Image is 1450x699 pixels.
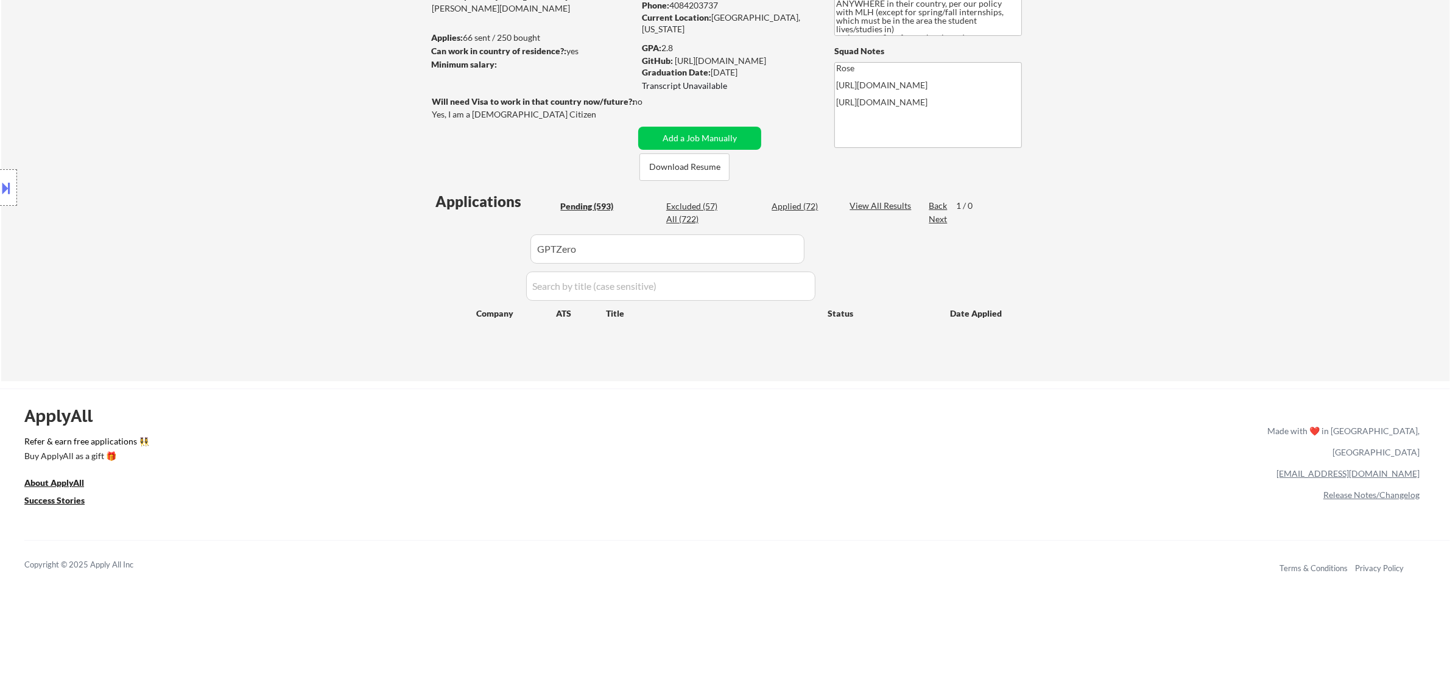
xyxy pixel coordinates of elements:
[950,307,1004,320] div: Date Applied
[1323,490,1420,500] a: Release Notes/Changelog
[642,66,814,79] div: [DATE]
[560,200,621,213] div: Pending (593)
[642,43,661,53] strong: GPA:
[642,42,816,54] div: 2.8
[431,32,463,43] strong: Applies:
[24,494,101,510] a: Success Stories
[1276,468,1420,479] a: [EMAIL_ADDRESS][DOMAIN_NAME]
[24,450,146,465] a: Buy ApplyAll as a gift 🎁
[642,12,814,35] div: [GEOGRAPHIC_DATA], [US_STATE]
[1355,563,1404,573] a: Privacy Policy
[431,59,497,69] strong: Minimum salary:
[435,194,556,209] div: Applications
[24,477,84,488] u: About ApplyAll
[1279,563,1348,573] a: Terms & Conditions
[432,96,635,107] strong: Will need Visa to work in that country now/future?:
[956,200,984,212] div: 1 / 0
[24,559,164,571] div: Copyright © 2025 Apply All Inc
[526,272,815,301] input: Search by title (case sensitive)
[639,153,730,181] button: Download Resume
[666,200,727,213] div: Excluded (57)
[834,45,1022,57] div: Squad Notes
[929,213,948,225] div: Next
[431,32,634,44] div: 66 sent / 250 bought
[476,307,556,320] div: Company
[530,234,804,264] input: Search by company (case sensitive)
[606,307,816,320] div: Title
[642,67,711,77] strong: Graduation Date:
[675,55,766,66] a: [URL][DOMAIN_NAME]
[638,127,761,150] button: Add a Job Manually
[24,406,107,426] div: ApplyAll
[642,55,673,66] strong: GitHub:
[1262,420,1420,463] div: Made with ❤️ in [GEOGRAPHIC_DATA], [GEOGRAPHIC_DATA]
[642,12,711,23] strong: Current Location:
[666,213,727,225] div: All (722)
[850,200,915,212] div: View All Results
[431,45,630,57] div: yes
[24,437,1013,450] a: Refer & earn free applications 👯‍♀️
[432,108,638,121] div: Yes, I am a [DEMOGRAPHIC_DATA] Citizen
[24,477,101,492] a: About ApplyAll
[556,307,606,320] div: ATS
[828,302,932,324] div: Status
[24,495,85,505] u: Success Stories
[431,46,566,56] strong: Can work in country of residence?:
[633,96,667,108] div: no
[929,200,948,212] div: Back
[24,452,146,460] div: Buy ApplyAll as a gift 🎁
[772,200,832,213] div: Applied (72)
